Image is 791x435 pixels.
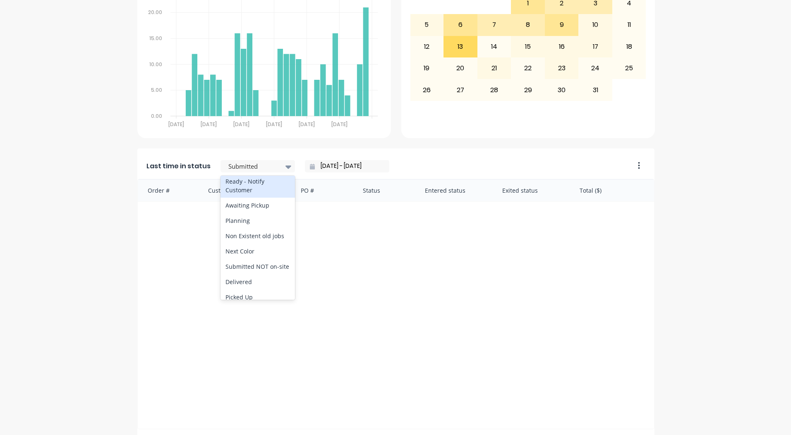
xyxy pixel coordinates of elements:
[168,121,184,128] tspan: [DATE]
[221,198,295,213] div: Awaiting Pickup
[221,174,295,198] div: Ready - Notify Customer
[613,14,646,35] div: 11
[151,86,162,93] tspan: 5.00
[579,36,612,57] div: 17
[149,61,162,68] tspan: 10.00
[410,79,443,100] div: 26
[151,112,162,120] tspan: 0.00
[266,121,282,128] tspan: [DATE]
[511,14,544,35] div: 8
[417,179,494,201] div: Entered status
[221,259,295,274] div: Submitted NOT on-site
[221,289,295,305] div: Picked Up
[545,14,578,35] div: 9
[410,14,443,35] div: 5
[579,79,612,100] div: 31
[444,58,477,79] div: 20
[579,14,612,35] div: 10
[315,160,386,172] input: Filter by date
[410,36,443,57] div: 12
[613,58,646,79] div: 25
[478,79,511,100] div: 28
[331,121,348,128] tspan: [DATE]
[444,36,477,57] div: 13
[221,228,295,244] div: Non Existent old jobs
[200,179,293,201] div: Customer
[511,79,544,100] div: 29
[410,58,443,79] div: 19
[579,58,612,79] div: 24
[571,179,654,201] div: Total ($)
[511,36,544,57] div: 15
[545,36,578,57] div: 16
[299,121,315,128] tspan: [DATE]
[221,213,295,228] div: Planning
[221,244,295,259] div: Next Color
[444,79,477,100] div: 27
[355,179,417,201] div: Status
[511,58,544,79] div: 22
[201,121,217,128] tspan: [DATE]
[494,179,571,201] div: Exited status
[146,161,211,171] span: Last time in status
[545,79,578,100] div: 30
[149,35,162,42] tspan: 15.00
[221,274,295,289] div: Delivered
[613,36,646,57] div: 18
[233,121,249,128] tspan: [DATE]
[138,179,200,201] div: Order #
[478,14,511,35] div: 7
[478,58,511,79] div: 21
[148,9,162,16] tspan: 20.00
[444,14,477,35] div: 6
[545,58,578,79] div: 23
[478,36,511,57] div: 14
[292,179,355,201] div: PO #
